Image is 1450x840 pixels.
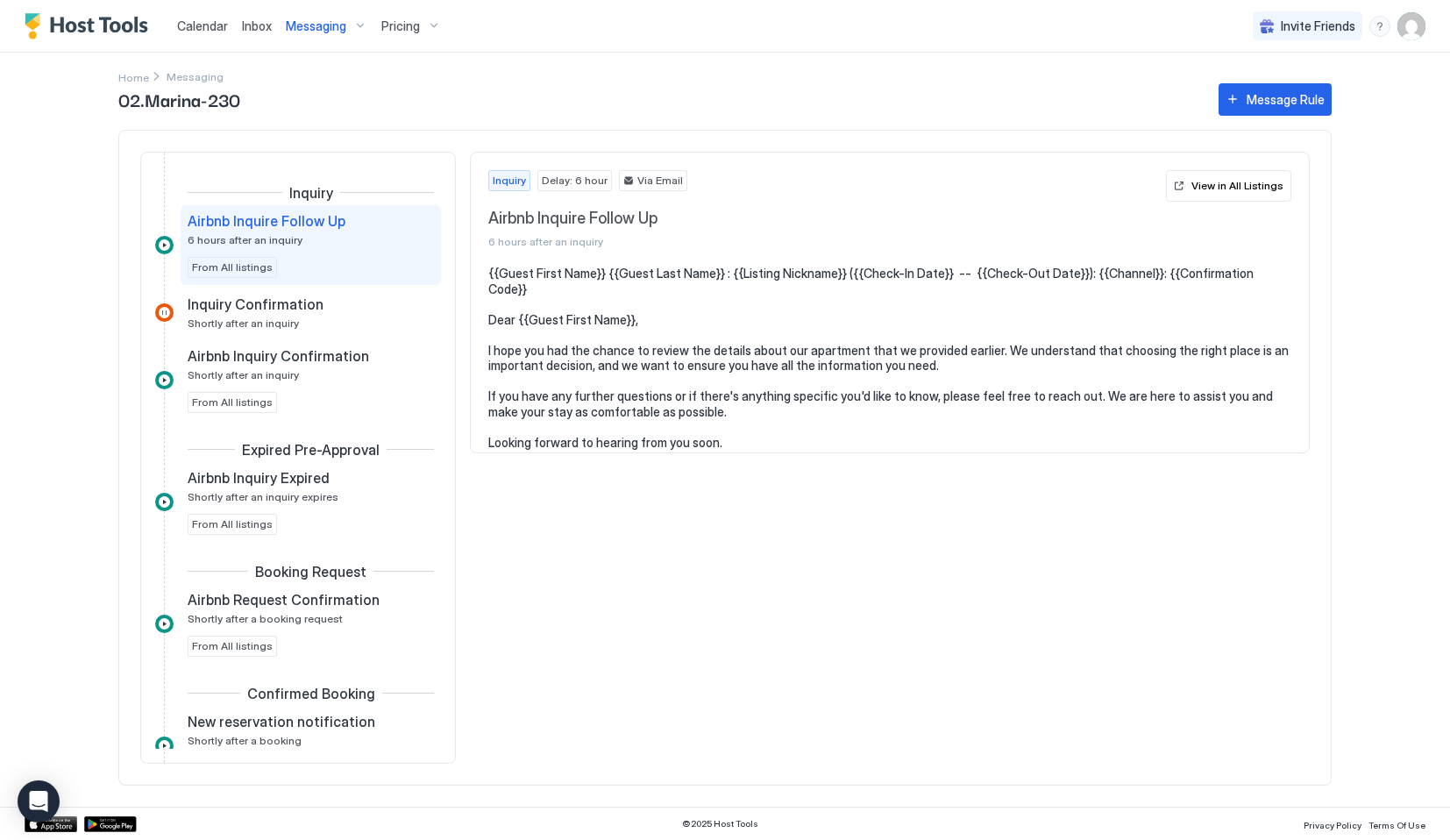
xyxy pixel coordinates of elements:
span: Messaging [286,18,346,34]
span: Airbnb Inquire Follow Up [188,212,345,230]
span: Calendar [177,18,228,33]
span: Airbnb Inquire Follow Up [488,209,1159,229]
span: Invite Friends [1281,18,1355,34]
span: Airbnb Inquiry Expired [188,469,330,487]
div: User profile [1397,12,1425,40]
span: Confirmed Booking [247,685,375,702]
a: Calendar [177,17,228,35]
span: Shortly after an inquiry expires [188,490,338,503]
span: Inbox [242,18,272,33]
a: Terms Of Use [1368,815,1425,833]
a: Google Play Store [84,816,137,832]
span: From All listings [192,260,273,275]
span: Delay: 6 hour [542,173,608,189]
pre: {{Guest First Name}} {{Guest Last Name}} : {{Listing Nickname}} ({{Check-In Date}} -- {{Check-Out... [488,266,1291,450]
span: Airbnb Request Confirmation [188,591,380,609]
span: 6 hours after an inquiry [488,235,1159,248]
a: Host Tools Logo [25,13,156,39]
span: © 2025 Host Tools [682,818,758,829]
span: 02.Marina-230 [118,86,1201,112]
div: Breadcrumb [118,68,149,86]
span: Inquiry Confirmation [188,295,323,313]
a: Privacy Policy [1304,815,1361,833]
span: Shortly after an inquiry [188,368,299,381]
a: Home [118,68,149,86]
span: Shortly after a booking [188,734,302,747]
div: View in All Listings [1191,178,1283,194]
button: Message Rule [1219,83,1332,116]
span: Terms Of Use [1368,820,1425,830]
a: App Store [25,816,77,832]
span: Inquiry [493,173,526,189]
button: View in All Listings [1166,170,1291,202]
span: From All listings [192,395,273,410]
span: Via Email [637,173,683,189]
span: From All listings [192,638,273,654]
span: New reservation notification [188,713,375,730]
div: Message Rule [1247,90,1325,109]
span: Expired Pre-Approval [242,441,380,459]
span: Privacy Policy [1304,820,1361,830]
span: Airbnb Inquiry Confirmation [188,347,369,365]
span: Shortly after an inquiry [188,317,299,330]
span: Breadcrumb [167,70,224,83]
span: 6 hours after an inquiry [188,233,302,246]
div: Open Intercom Messenger [18,780,60,822]
a: Inbox [242,17,272,35]
span: From All listings [192,516,273,532]
div: menu [1369,16,1390,37]
span: Shortly after a booking request [188,612,343,625]
span: Inquiry [289,184,333,202]
span: Booking Request [255,563,366,580]
span: Pricing [381,18,420,34]
span: Home [118,71,149,84]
